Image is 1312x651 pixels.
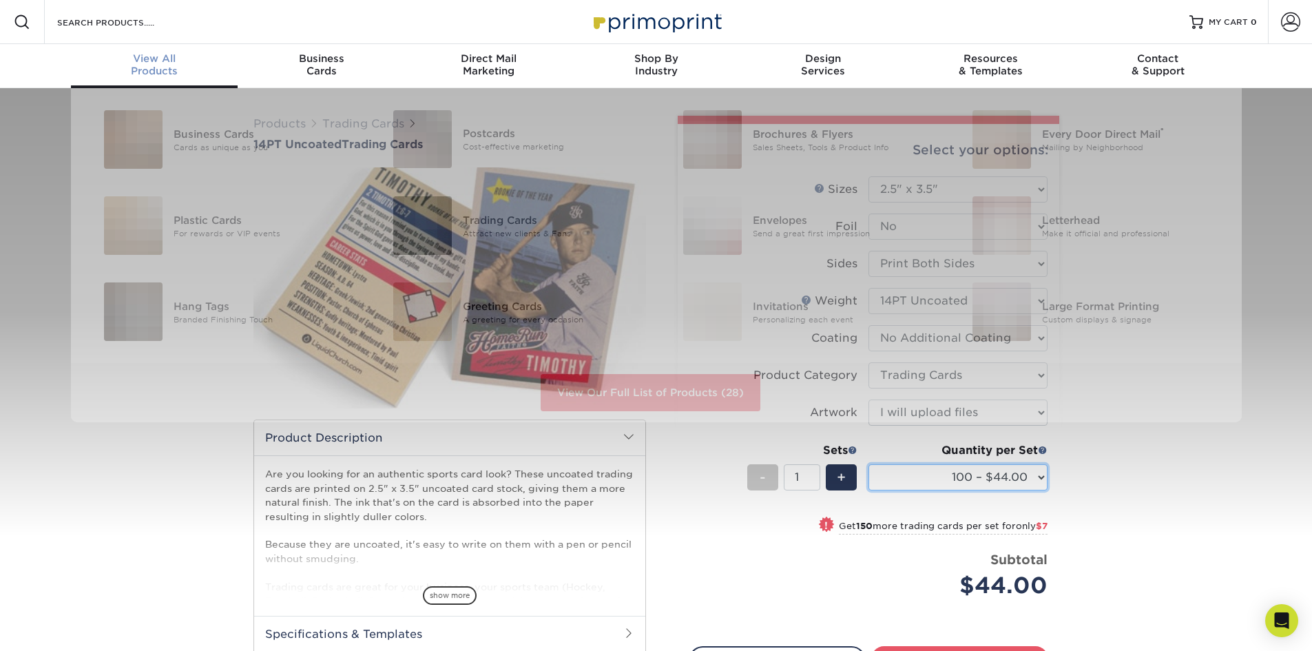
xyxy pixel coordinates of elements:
div: Hang Tags [174,298,356,313]
div: Cards [238,52,405,77]
div: Products [71,52,238,77]
a: Trading Cards Trading Cards Attract new clients & Fans [377,191,646,260]
img: Postcards [393,110,452,168]
div: & Support [1074,52,1242,77]
a: Postcards Postcards Cost-effective marketing [377,105,646,174]
div: Branded Finishing Touch [174,313,356,325]
strong: Subtotal [990,552,1048,567]
a: Invitations Invitations Personalizing each event [667,277,936,347]
a: DesignServices [740,44,907,88]
div: Custom displays & signage [1042,313,1225,325]
img: Every Door Direct Mail [972,110,1031,169]
span: Business [238,52,405,65]
div: A greeting for every occasion [463,313,645,325]
img: Hang Tags [104,282,163,341]
img: Large Format Printing [972,282,1031,341]
span: Contact [1074,52,1242,65]
img: Letterhead [972,196,1031,255]
a: Greeting Cards Greeting Cards A greeting for every occasion [377,277,646,347]
img: Brochures & Flyers [683,110,742,169]
a: Business Cards Business Cards Cards as unique as you [87,105,357,174]
a: Every Door Direct Mail Every Door Direct Mail® Mailing by Neighborhood [956,105,1225,174]
div: Industry [572,52,740,77]
div: Make it official and professional [1042,227,1225,239]
div: Send a great first impression [753,227,935,239]
div: Every Door Direct Mail [1042,126,1225,141]
div: Attract new clients & Fans [463,227,645,239]
a: View Our Full List of Products (28) [541,374,760,411]
div: Cards as unique as you [174,141,356,153]
div: $44.00 [879,569,1048,602]
a: View AllProducts [71,44,238,88]
div: Postcards [463,126,645,141]
input: SEARCH PRODUCTS..... [56,14,190,30]
span: 0 [1251,17,1257,27]
img: Business Cards [104,110,163,169]
img: Envelopes [683,196,742,255]
div: Large Format Printing [1042,298,1225,313]
div: Invitations [753,298,935,313]
a: Shop ByIndustry [572,44,740,88]
div: For rewards or VIP events [174,227,356,239]
div: Services [740,52,907,77]
span: Resources [907,52,1074,65]
a: Brochures & Flyers Brochures & Flyers Sales Sheets, Tools & Product Info [667,105,936,174]
a: Envelopes Envelopes Send a great first impression [667,191,936,260]
span: Direct Mail [405,52,572,65]
div: Cost-effective marketing [463,141,645,153]
img: Greeting Cards [393,282,452,341]
div: & Templates [907,52,1074,77]
span: View All [71,52,238,65]
div: Letterhead [1042,212,1225,227]
a: Direct MailMarketing [405,44,572,88]
div: Open Intercom Messenger [1265,604,1298,637]
a: Letterhead Letterhead Make it official and professional [956,191,1225,260]
div: Envelopes [753,212,935,227]
div: Greeting Cards [463,298,645,313]
span: Design [740,52,907,65]
a: Resources& Templates [907,44,1074,88]
a: Contact& Support [1074,44,1242,88]
div: Plastic Cards [174,212,356,227]
div: Business Cards [174,126,356,141]
sup: ® [1160,126,1164,136]
div: Mailing by Neighborhood [1042,141,1225,153]
a: BusinessCards [238,44,405,88]
div: Marketing [405,52,572,77]
a: Hang Tags Hang Tags Branded Finishing Touch [87,277,357,347]
a: Plastic Cards Plastic Cards For rewards or VIP events [87,191,357,260]
a: Large Format Printing Large Format Printing Custom displays & signage [956,277,1225,347]
img: Primoprint [587,7,725,37]
div: Personalizing each event [753,313,935,325]
div: Brochures & Flyers [753,126,935,141]
span: Shop By [572,52,740,65]
span: show more [423,586,477,605]
div: Trading Cards [463,212,645,227]
div: Sales Sheets, Tools & Product Info [753,141,935,153]
img: Trading Cards [393,196,452,255]
span: MY CART [1209,17,1248,28]
img: Invitations [683,282,742,341]
img: Plastic Cards [104,196,163,255]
